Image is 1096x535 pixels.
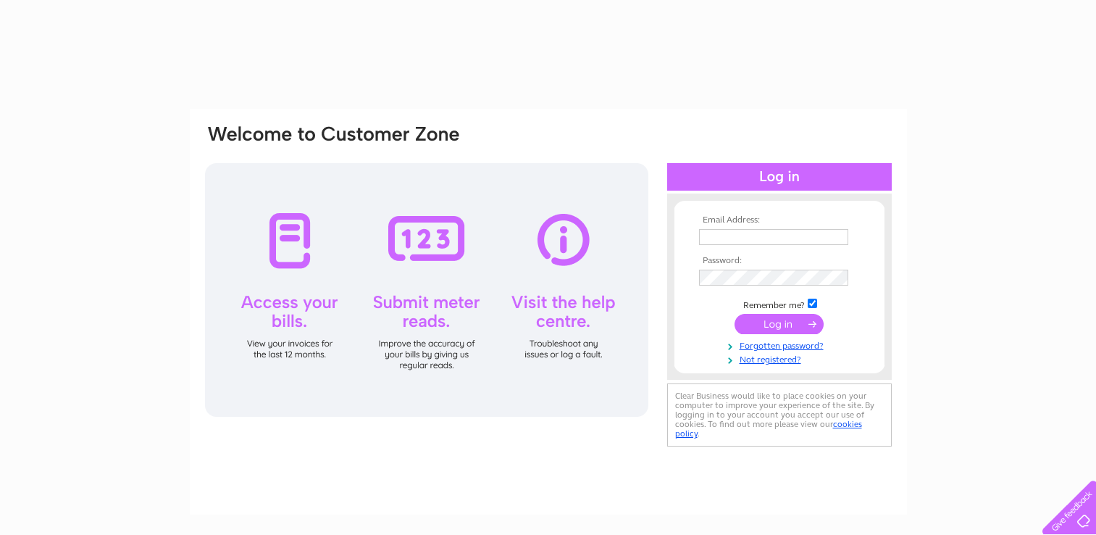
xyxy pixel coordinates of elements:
a: cookies policy [675,419,862,439]
div: Clear Business would like to place cookies on your computer to improve your experience of the sit... [667,383,892,447]
td: Remember me? [695,296,863,311]
a: Forgotten password? [699,338,863,352]
th: Password: [695,256,863,266]
th: Email Address: [695,215,863,225]
a: Not registered? [699,352,863,365]
input: Submit [735,314,824,334]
